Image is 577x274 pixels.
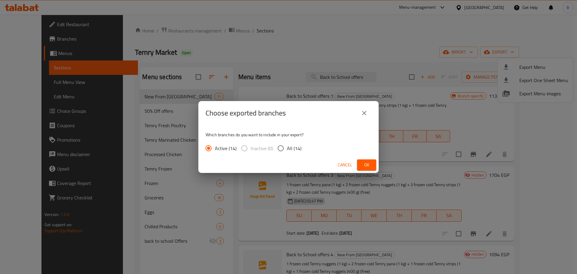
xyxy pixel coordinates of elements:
[251,145,273,152] span: Inactive (0)
[206,132,371,138] p: Which branches do you want to include in your export?
[206,108,286,118] h2: Choose exported branches
[362,161,371,169] span: Ok
[287,145,301,152] span: All (14)
[335,159,355,171] button: Cancel
[338,161,352,169] span: Cancel
[215,145,237,152] span: Active (14)
[357,106,371,120] button: close
[357,159,376,171] button: Ok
